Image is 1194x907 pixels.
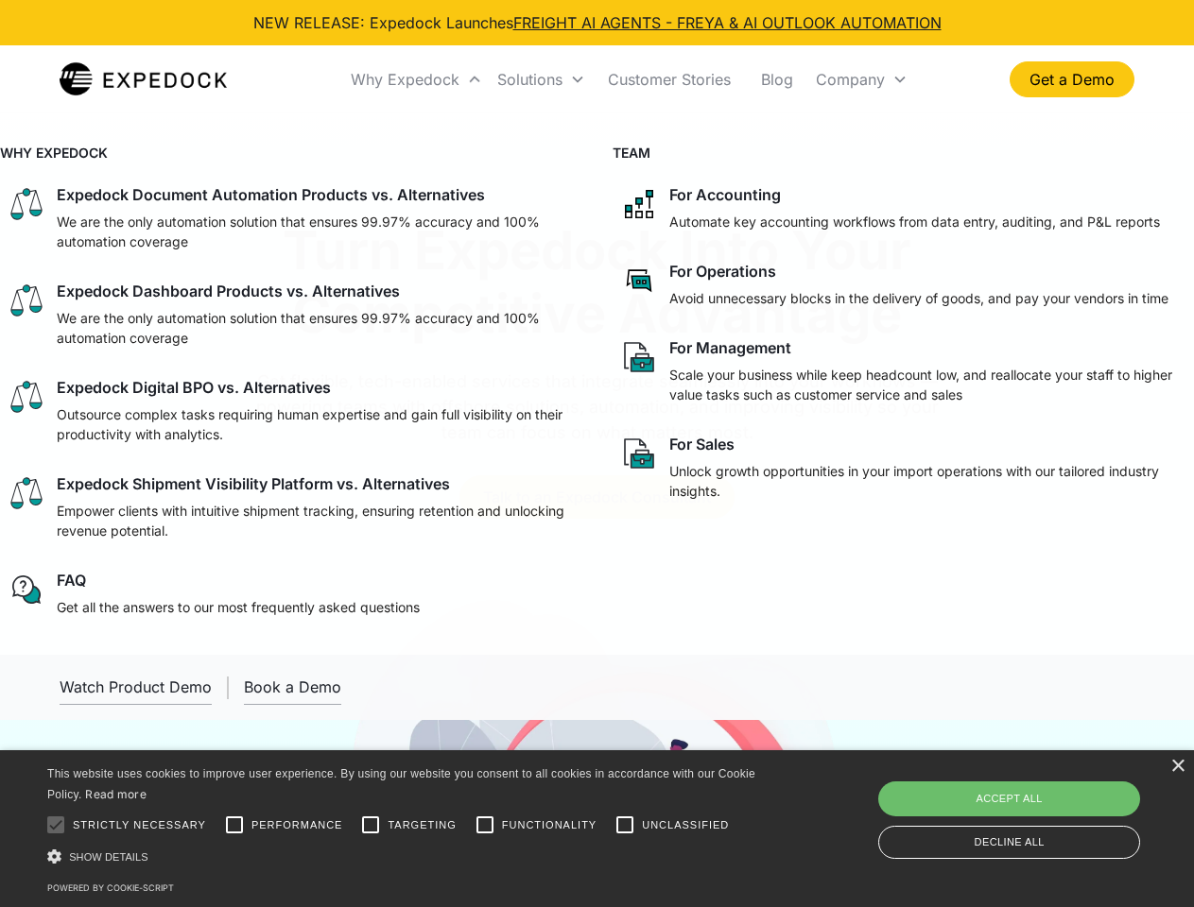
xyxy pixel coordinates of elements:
span: Targeting [388,817,456,833]
span: Unclassified [642,817,729,833]
div: For Sales [669,435,735,453]
p: Scale your business while keep headcount low, and reallocate your staff to higher value tasks suc... [669,365,1187,404]
a: Blog [746,47,808,111]
span: This website uses cookies to improve user experience. By using our website you consent to all coo... [47,767,755,802]
img: paper and bag icon [620,338,658,376]
a: Book a Demo [244,670,341,705]
span: Strictly necessary [73,817,206,833]
img: rectangular chat bubble icon [620,262,658,299]
span: Show details [69,851,148,863]
img: scale icon [8,474,45,512]
img: scale icon [8,185,45,223]
div: Why Expedock [343,47,490,111]
p: Unlock growth opportunities in your import operations with our tailored industry insights. [669,461,1187,501]
p: Empower clients with intuitive shipment tracking, ensuring retention and unlocking revenue potent... [57,501,575,540]
div: For Accounting [669,185,781,204]
p: We are the only automation solution that ensures 99.97% accuracy and 100% automation coverage [57,212,575,251]
div: FAQ [57,571,86,590]
p: Get all the answers to our most frequently asked questions [57,597,420,617]
div: Expedock Dashboard Products vs. Alternatives [57,282,400,300]
div: For Management [669,338,791,357]
p: We are the only automation solution that ensures 99.97% accuracy and 100% automation coverage [57,308,575,348]
p: Avoid unnecessary blocks in the delivery of goods, and pay your vendors in time [669,288,1168,308]
a: Read more [85,787,147,801]
img: scale icon [8,282,45,319]
a: FREIGHT AI AGENTS - FREYA & AI OUTLOOK AUTOMATION [513,13,942,32]
span: Performance [251,817,343,833]
div: Company [816,70,885,89]
p: Automate key accounting workflows from data entry, auditing, and P&L reports [669,212,1160,231]
a: home [60,60,227,98]
div: Expedock Shipment Visibility Platform vs. Alternatives [57,474,450,493]
img: network like icon [620,185,658,223]
div: Expedock Document Automation Products vs. Alternatives [57,185,485,204]
div: Why Expedock [351,70,459,89]
img: paper and bag icon [620,435,658,472]
div: Expedock Digital BPO vs. Alternatives [57,378,331,397]
p: Outsource complex tasks requiring human expertise and gain full visibility on their productivity ... [57,404,575,444]
img: scale icon [8,378,45,416]
div: NEW RELEASE: Expedock Launches [253,11,942,34]
div: Solutions [497,70,562,89]
a: Powered by cookie-script [47,882,174,893]
iframe: Chat Widget [879,703,1194,907]
span: Functionality [502,817,597,833]
div: For Operations [669,262,776,281]
div: Show details [47,847,762,866]
a: Customer Stories [593,47,746,111]
a: Get a Demo [1010,61,1134,97]
div: Watch Product Demo [60,677,212,696]
a: open lightbox [60,670,212,705]
img: Expedock Logo [60,60,227,98]
div: Book a Demo [244,677,341,696]
img: regular chat bubble icon [8,571,45,608]
div: Solutions [490,47,593,111]
div: Company [808,47,915,111]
